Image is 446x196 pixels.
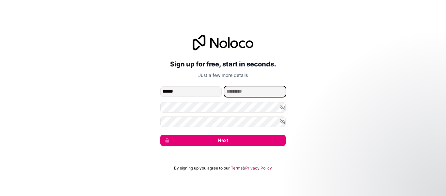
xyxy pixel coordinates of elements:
[160,135,286,146] button: Next
[174,166,230,171] span: By signing up you agree to our
[160,58,286,70] h2: Sign up for free, start in seconds.
[231,166,243,171] a: Terms
[245,166,272,171] a: Privacy Policy
[160,86,222,97] input: given-name
[160,116,286,127] input: Confirm password
[160,102,286,113] input: Password
[160,72,286,79] p: Just a few more details
[243,166,245,171] span: &
[315,147,446,193] iframe: Intercom notifications message
[224,86,286,97] input: family-name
